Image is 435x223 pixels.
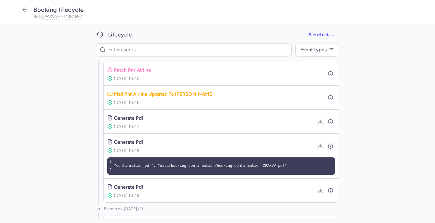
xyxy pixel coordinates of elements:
span: [DATE] 10:49 [114,148,139,153]
h3: Lifecycle [108,31,132,38]
button: See all details [304,29,339,41]
span: Events on [DATE] (1) [104,203,143,215]
span: See all details [309,33,334,37]
pre: { "confirmation_pdf": "data/booking-confirmation/booking-confirmation-CPAXVV.pdf" } [107,157,335,175]
span: Event types [300,47,327,53]
button: 1381692 [66,15,82,19]
span: [DATE] 10:49 [114,193,139,198]
span: mail pnr airline updated to [PERSON_NAME] [114,90,214,98]
span: [DATE] 10:47 [114,124,139,129]
span: [DATE] 10:45 [114,76,139,81]
span: generate pdf [114,114,143,122]
span: [DATE] 10:46 [114,100,139,105]
input: Filter events [96,43,292,57]
p: Ref: • id: [33,15,415,19]
span: generate pdf [114,138,143,146]
span: patch pnr airline [114,66,151,74]
span: Booking lifecycle [33,6,84,13]
button: CPAXVV [41,15,58,19]
button: Event types [295,43,339,57]
span: generate pdf [114,183,143,190]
